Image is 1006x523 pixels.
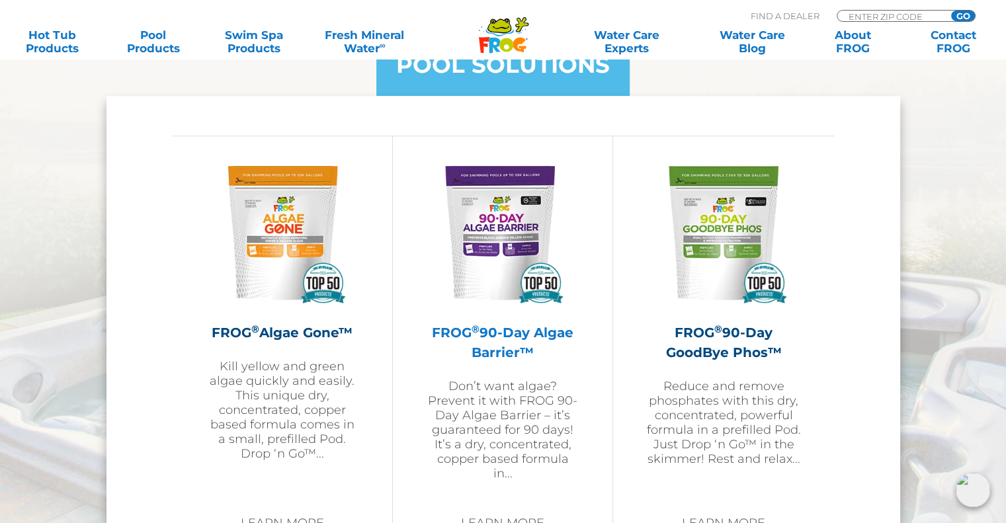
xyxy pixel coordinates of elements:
sup: ® [251,323,259,335]
h2: FROG 90-Day Algae Barrier™ [426,323,579,362]
p: Find A Dealer [751,10,819,22]
a: Swim SpaProducts [215,28,293,55]
img: openIcon [956,473,990,507]
sup: ® [472,323,480,335]
p: Reduce and remove phosphates with this dry, concentrated, powerful formula in a prefilled Pod. Ju... [646,379,800,466]
sup: ∞ [379,40,385,50]
a: ContactFROG [915,28,993,55]
a: AboutFROG [814,28,892,55]
input: GO [951,11,975,21]
a: FROG®Algae Gone™ Kill yellow and green algae quickly and easily. This unique dry, concentrated, c... [206,156,359,500]
a: Water CareExperts [563,28,691,55]
input: Zip Code Form [847,11,937,22]
h2: FROG 90-Day GoodBye Phos™ [646,323,800,362]
h3: POOL SOLUTIONS [396,54,610,76]
a: FROG®90-Day GoodBye Phos™ Reduce and remove phosphates with this dry, concentrated, powerful form... [646,156,800,500]
a: Fresh MineralWater∞ [315,28,413,55]
a: FROG®90-Day Algae Barrier™ Don’t want algae? Prevent it with FROG 90-Day Algae Barrier – it’s gua... [426,156,579,500]
a: PoolProducts [114,28,192,55]
p: Don’t want algae? Prevent it with FROG 90-Day Algae Barrier – it’s guaranteed for 90 days! It’s a... [426,379,579,481]
sup: ® [714,323,722,335]
a: Water CareBlog [713,28,791,55]
a: Hot TubProducts [13,28,91,55]
h2: FROG Algae Gone™ [206,323,359,342]
p: Kill yellow and green algae quickly and easily. This unique dry, concentrated, copper based formu... [206,359,359,461]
